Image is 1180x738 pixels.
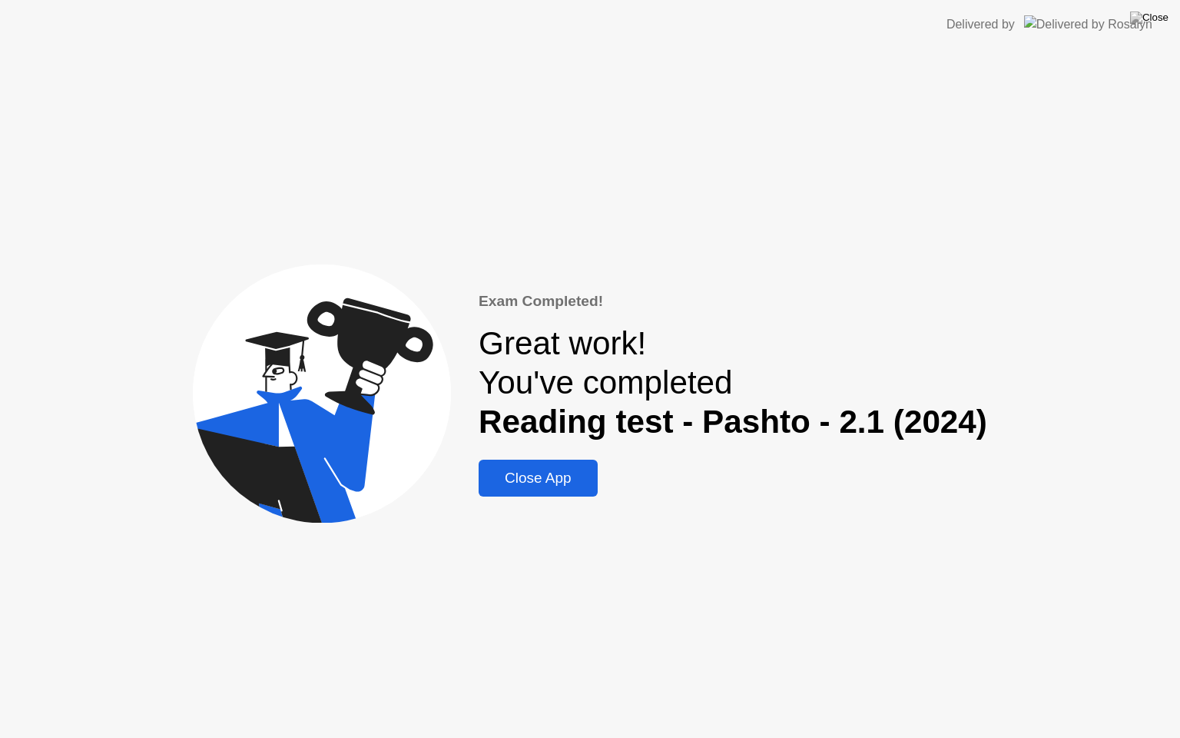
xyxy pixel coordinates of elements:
[479,460,598,497] button: Close App
[483,470,593,487] div: Close App
[1130,12,1168,24] img: Close
[479,404,987,440] b: Reading test - Pashto - 2.1 (2024)
[946,15,1015,34] div: Delivered by
[479,291,987,313] div: Exam Completed!
[1024,15,1152,33] img: Delivered by Rosalyn
[479,324,987,441] div: Great work! You've completed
